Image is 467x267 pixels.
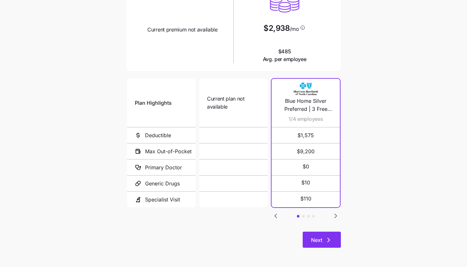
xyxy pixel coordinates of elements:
[272,212,280,220] svg: Go to previous slide
[263,48,307,64] span: $485
[279,97,332,113] span: Blue Home Silver Preferred | 3 Free PCP | $10 Tier 1 Rx | Integrated | with UNC Health Alliance
[145,196,180,204] span: Specialist Visit
[135,99,172,107] span: Plan Highlights
[303,163,309,171] span: $0
[147,26,218,34] span: Current premium not available
[332,212,340,220] svg: Go to next slide
[207,95,260,111] span: Current plan not available
[145,131,171,139] span: Deductible
[264,24,290,32] span: $2,938
[145,164,182,172] span: Primary Doctor
[145,180,180,188] span: Generic Drugs
[290,26,299,31] span: /mo
[279,144,332,159] span: $9,200
[263,55,307,63] span: Avg. per employee
[289,115,323,123] span: 1/4 employees
[145,147,192,156] span: Max Out-of-Pocket
[303,232,341,248] button: Next
[279,128,332,143] span: $1,575
[301,179,310,187] span: $10
[300,195,311,203] span: $110
[293,83,319,95] img: Carrier
[311,236,322,244] span: Next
